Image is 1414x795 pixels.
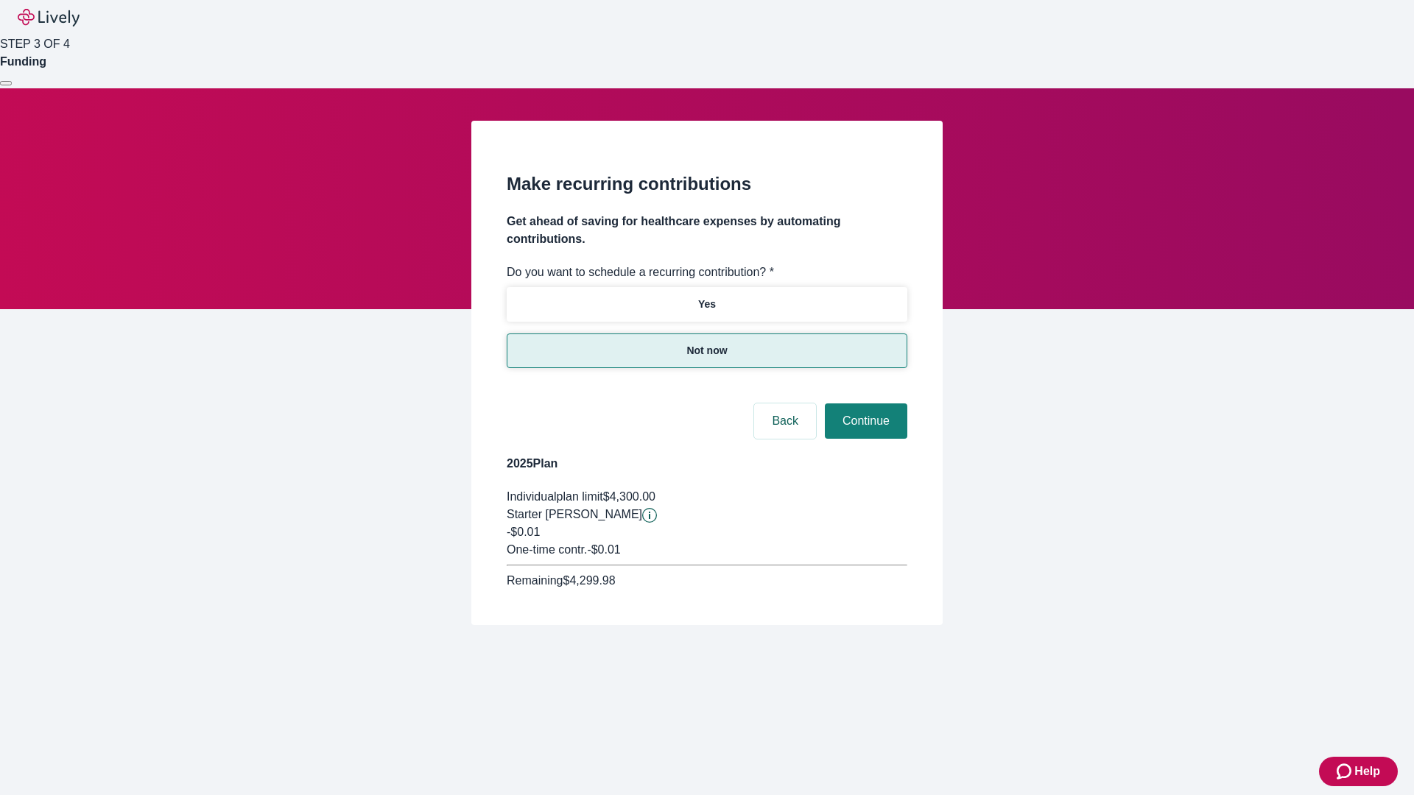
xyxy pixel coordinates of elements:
[825,403,907,439] button: Continue
[507,526,540,538] span: -$0.01
[587,543,620,556] span: - $0.01
[507,264,774,281] label: Do you want to schedule a recurring contribution? *
[507,287,907,322] button: Yes
[754,403,816,439] button: Back
[507,490,603,503] span: Individual plan limit
[603,490,655,503] span: $4,300.00
[642,508,657,523] button: Lively will contribute $0.01 to establish your account
[507,543,587,556] span: One-time contr.
[507,213,907,248] h4: Get ahead of saving for healthcare expenses by automating contributions.
[1337,763,1354,780] svg: Zendesk support icon
[507,333,907,368] button: Not now
[507,455,907,473] h4: 2025 Plan
[642,508,657,523] svg: Starter penny details
[507,574,563,587] span: Remaining
[698,297,716,312] p: Yes
[507,171,907,197] h2: Make recurring contributions
[1319,757,1398,786] button: Zendesk support iconHelp
[686,343,727,358] p: Not now
[18,9,80,26] img: Lively
[507,508,642,520] span: Starter [PERSON_NAME]
[1354,763,1380,780] span: Help
[563,574,615,587] span: $4,299.98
